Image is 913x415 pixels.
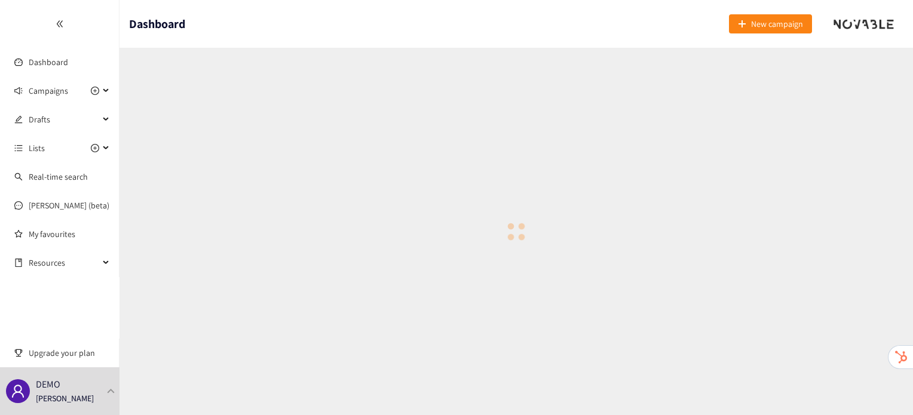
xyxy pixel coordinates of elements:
span: Resources [29,251,99,275]
span: plus-circle [91,144,99,152]
span: edit [14,115,23,124]
span: Lists [29,136,45,160]
span: plus [738,20,746,29]
span: sound [14,87,23,95]
a: [PERSON_NAME] (beta) [29,200,109,211]
a: Dashboard [29,57,68,67]
p: DEMO [36,377,60,392]
span: New campaign [751,17,803,30]
button: plusNew campaign [729,14,812,33]
span: unordered-list [14,144,23,152]
span: trophy [14,349,23,357]
span: plus-circle [91,87,99,95]
span: Drafts [29,107,99,131]
span: user [11,384,25,398]
a: Real-time search [29,171,88,182]
a: My favourites [29,222,110,246]
p: [PERSON_NAME] [36,392,94,405]
span: book [14,259,23,267]
span: Upgrade your plan [29,341,110,365]
span: Campaigns [29,79,68,103]
iframe: Chat Widget [853,358,913,415]
span: double-left [56,20,64,28]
